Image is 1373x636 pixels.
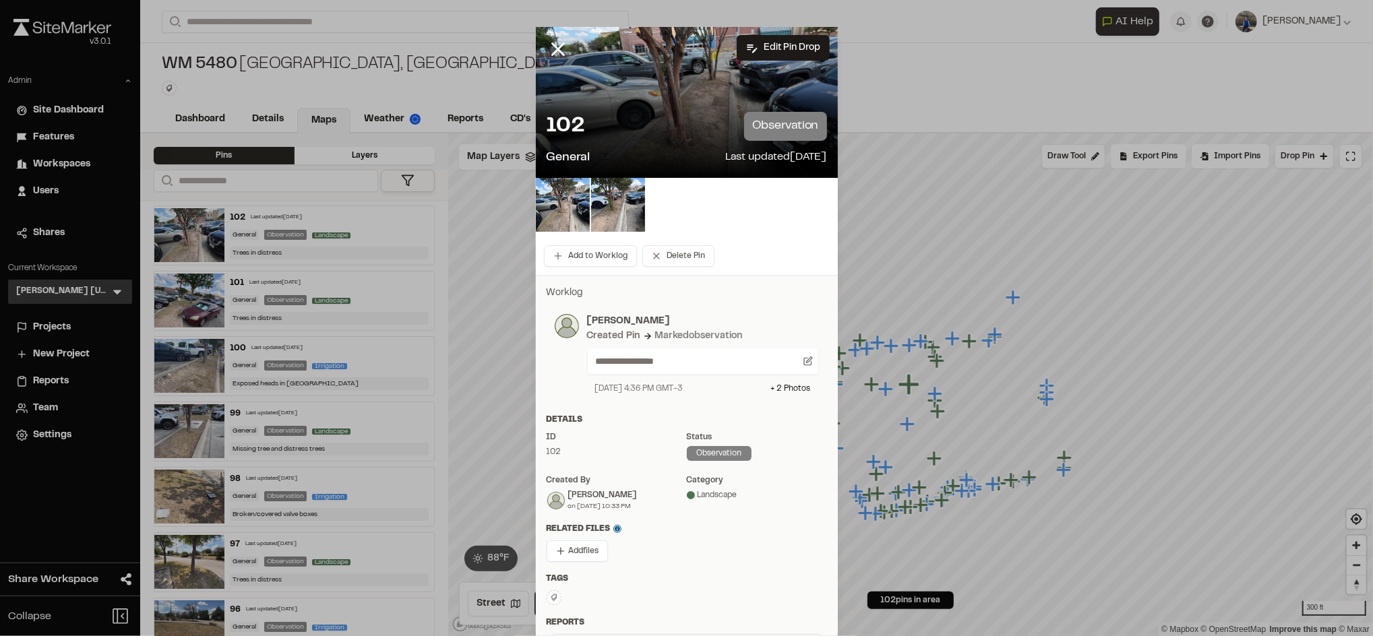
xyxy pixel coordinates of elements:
div: Details [547,414,827,426]
div: Landscape [687,489,827,501]
div: Created by [547,474,687,486]
div: category [687,474,827,486]
img: file [536,178,590,232]
div: [PERSON_NAME] [568,489,637,501]
button: Addfiles [547,540,608,562]
span: Add files [569,545,599,557]
img: photo [555,314,579,338]
button: Add to Worklog [544,245,637,267]
p: General [547,149,590,167]
div: Tags [547,573,827,585]
div: Status [687,431,827,443]
div: on [DATE] 10:33 PM [568,501,637,511]
div: Marked observation [655,329,743,344]
span: Related Files [547,523,621,535]
button: Delete Pin [642,245,714,267]
button: Edit Tags [547,590,561,605]
p: [PERSON_NAME] [587,314,819,329]
div: ID [547,431,687,443]
div: observation [687,446,752,461]
p: Worklog [547,286,827,300]
p: 102 [547,113,585,140]
div: [DATE] 4:36 PM GMT-3 [595,383,683,395]
p: observation [744,112,826,141]
img: file [591,178,645,232]
img: Brandon Mckinney [547,492,565,509]
div: 102 [547,446,687,458]
p: Last updated [DATE] [726,149,827,167]
div: Created Pin [587,329,640,344]
div: Reports [547,616,827,629]
div: + 2 Photo s [771,383,811,395]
